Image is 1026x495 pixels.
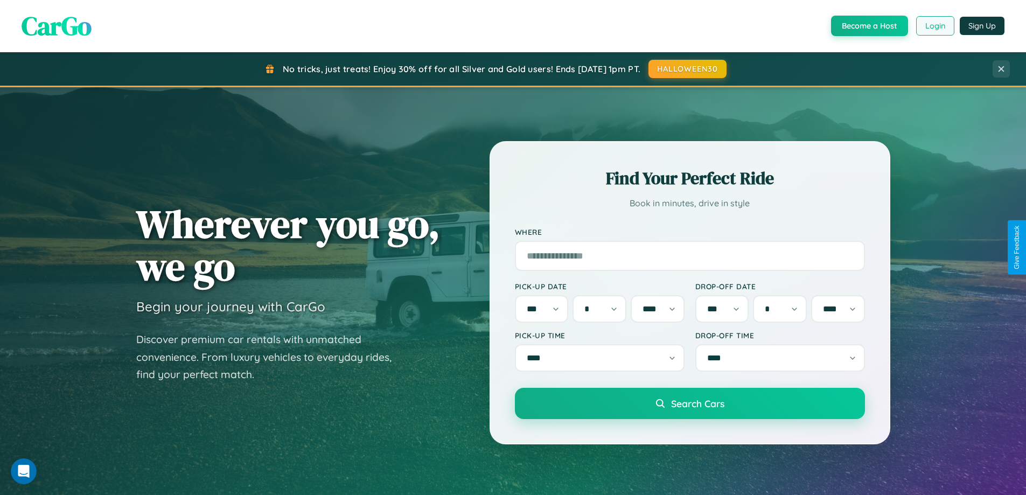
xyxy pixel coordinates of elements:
[831,16,908,36] button: Become a Host
[22,8,92,44] span: CarGo
[648,60,727,78] button: HALLOWEEN30
[960,17,1004,35] button: Sign Up
[695,282,865,291] label: Drop-off Date
[136,203,440,288] h1: Wherever you go, we go
[11,458,37,484] iframe: Intercom live chat
[916,16,954,36] button: Login
[515,282,685,291] label: Pick-up Date
[515,166,865,190] h2: Find Your Perfect Ride
[136,331,406,384] p: Discover premium car rentals with unmatched convenience. From luxury vehicles to everyday rides, ...
[671,398,724,409] span: Search Cars
[515,196,865,211] p: Book in minutes, drive in style
[515,388,865,419] button: Search Cars
[283,64,640,74] span: No tricks, just treats! Enjoy 30% off for all Silver and Gold users! Ends [DATE] 1pm PT.
[695,331,865,340] label: Drop-off Time
[1013,226,1021,269] div: Give Feedback
[515,331,685,340] label: Pick-up Time
[136,298,325,315] h3: Begin your journey with CarGo
[515,227,865,236] label: Where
